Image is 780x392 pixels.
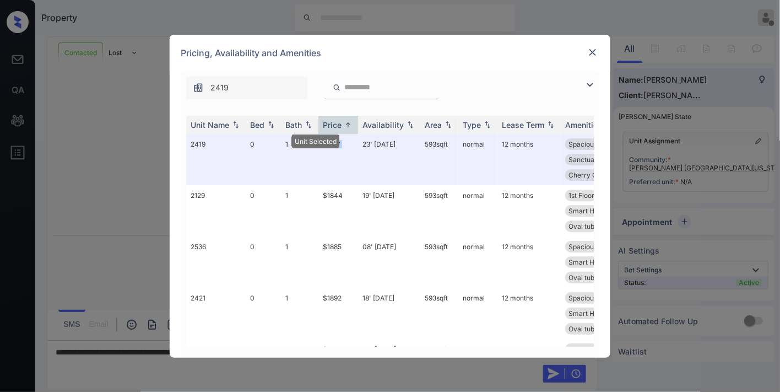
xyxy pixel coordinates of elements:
[281,339,318,390] td: 1
[318,339,358,390] td: $1900
[362,120,404,130] div: Availability
[587,47,598,58] img: close
[358,185,420,237] td: 19' [DATE]
[568,243,619,251] span: Spacious Closet
[266,121,277,128] img: sorting
[358,288,420,339] td: 18' [DATE]
[210,82,229,94] span: 2419
[281,134,318,185] td: 1
[358,339,420,390] td: 03' [DATE]
[420,339,458,390] td: 593 sqft
[568,325,594,333] span: Oval tub
[458,288,497,339] td: normal
[358,237,420,288] td: 08' [DATE]
[420,134,458,185] td: 593 sqft
[458,134,497,185] td: normal
[230,121,241,128] img: sorting
[318,134,358,185] td: $1817
[497,185,561,237] td: 12 months
[186,134,246,185] td: 2419
[568,222,594,230] span: Oval tub
[583,78,597,92] img: icon-zuma
[318,185,358,237] td: $1844
[246,288,281,339] td: 0
[281,185,318,237] td: 1
[443,121,454,128] img: sorting
[497,134,561,185] td: 12 months
[285,120,302,130] div: Bath
[568,155,625,164] span: Sanctuary Reno ...
[497,339,561,390] td: 12 months
[191,120,229,130] div: Unit Name
[568,309,625,318] span: Smart Home Lock
[170,35,610,71] div: Pricing, Availability and Amenities
[318,288,358,339] td: $1892
[502,120,544,130] div: Lease Term
[186,237,246,288] td: 2536
[246,185,281,237] td: 0
[246,339,281,390] td: 0
[186,288,246,339] td: 2421
[458,237,497,288] td: normal
[281,237,318,288] td: 1
[565,120,602,130] div: Amenities
[568,273,594,282] span: Oval tub
[246,134,281,185] td: 0
[420,288,458,339] td: 593 sqft
[568,345,619,353] span: Spacious Closet
[458,339,497,390] td: normal
[420,237,458,288] td: 593 sqft
[497,237,561,288] td: 12 months
[568,258,625,266] span: Smart Home Lock
[482,121,493,128] img: sorting
[497,288,561,339] td: 12 months
[281,288,318,339] td: 1
[358,134,420,185] td: 23' [DATE]
[186,185,246,237] td: 2129
[458,185,497,237] td: normal
[425,120,442,130] div: Area
[568,171,620,179] span: Cherry Cabinets
[250,120,264,130] div: Bed
[333,83,341,93] img: icon-zuma
[568,140,619,148] span: Spacious Closet
[568,294,619,302] span: Spacious Closet
[323,120,342,130] div: Price
[420,185,458,237] td: 593 sqft
[463,120,481,130] div: Type
[568,191,594,200] span: 1st Floor
[568,207,625,215] span: Smart Home Lock
[343,121,354,129] img: sorting
[545,121,556,128] img: sorting
[193,82,204,93] img: icon-zuma
[303,121,314,128] img: sorting
[186,339,246,390] td: 2551
[318,237,358,288] td: $1885
[246,237,281,288] td: 0
[405,121,416,128] img: sorting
